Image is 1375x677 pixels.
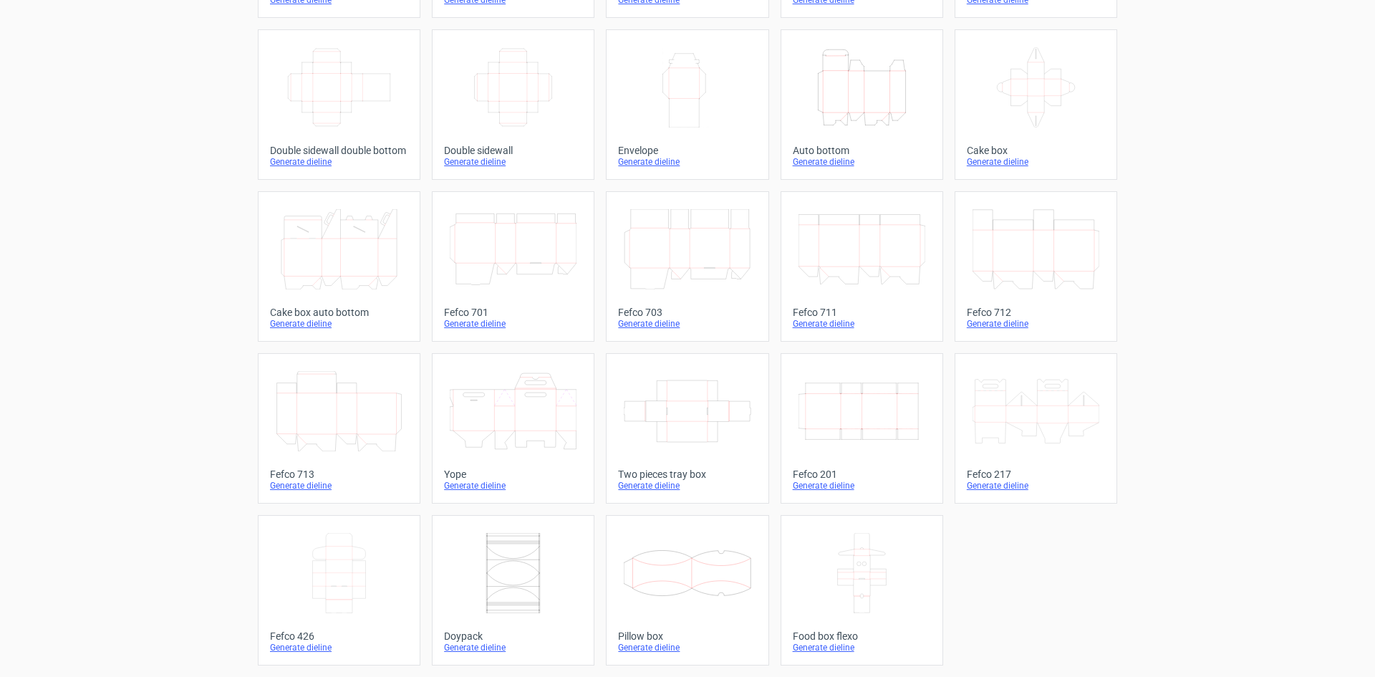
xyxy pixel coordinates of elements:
div: Fefco 701 [444,307,582,318]
div: Generate dieline [444,642,582,653]
div: Fefco 426 [270,630,408,642]
div: Double sidewall [444,145,582,156]
a: Fefco 201Generate dieline [781,353,943,504]
div: Fefco 712 [967,307,1105,318]
div: Fefco 713 [270,469,408,480]
a: Fefco 703Generate dieline [606,191,768,342]
a: Cake box auto bottomGenerate dieline [258,191,420,342]
a: Fefco 712Generate dieline [955,191,1117,342]
div: Generate dieline [270,156,408,168]
a: Double sidewall double bottomGenerate dieline [258,29,420,180]
div: Auto bottom [793,145,931,156]
div: Generate dieline [270,480,408,491]
div: Double sidewall double bottom [270,145,408,156]
div: Generate dieline [967,318,1105,330]
div: Doypack [444,630,582,642]
a: Fefco 426Generate dieline [258,515,420,666]
div: Generate dieline [793,480,931,491]
div: Generate dieline [793,318,931,330]
a: Auto bottomGenerate dieline [781,29,943,180]
a: Double sidewallGenerate dieline [432,29,594,180]
div: Food box flexo [793,630,931,642]
div: Generate dieline [618,642,756,653]
div: Generate dieline [618,156,756,168]
div: Cake box auto bottom [270,307,408,318]
div: Fefco 711 [793,307,931,318]
div: Fefco 217 [967,469,1105,480]
div: Generate dieline [444,156,582,168]
a: Fefco 713Generate dieline [258,353,420,504]
a: DoypackGenerate dieline [432,515,594,666]
div: Generate dieline [967,156,1105,168]
div: Pillow box [618,630,756,642]
div: Generate dieline [967,480,1105,491]
div: Generate dieline [793,156,931,168]
a: Fefco 217Generate dieline [955,353,1117,504]
div: Generate dieline [270,642,408,653]
div: Generate dieline [444,318,582,330]
div: Cake box [967,145,1105,156]
div: Generate dieline [793,642,931,653]
a: Pillow boxGenerate dieline [606,515,768,666]
div: Two pieces tray box [618,469,756,480]
div: Generate dieline [618,318,756,330]
div: Envelope [618,145,756,156]
div: Generate dieline [618,480,756,491]
a: Two pieces tray boxGenerate dieline [606,353,768,504]
div: Fefco 201 [793,469,931,480]
a: Fefco 711Generate dieline [781,191,943,342]
div: Fefco 703 [618,307,756,318]
div: Generate dieline [444,480,582,491]
div: Yope [444,469,582,480]
div: Generate dieline [270,318,408,330]
a: EnvelopeGenerate dieline [606,29,768,180]
a: Cake boxGenerate dieline [955,29,1117,180]
a: Food box flexoGenerate dieline [781,515,943,666]
a: Fefco 701Generate dieline [432,191,594,342]
a: YopeGenerate dieline [432,353,594,504]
